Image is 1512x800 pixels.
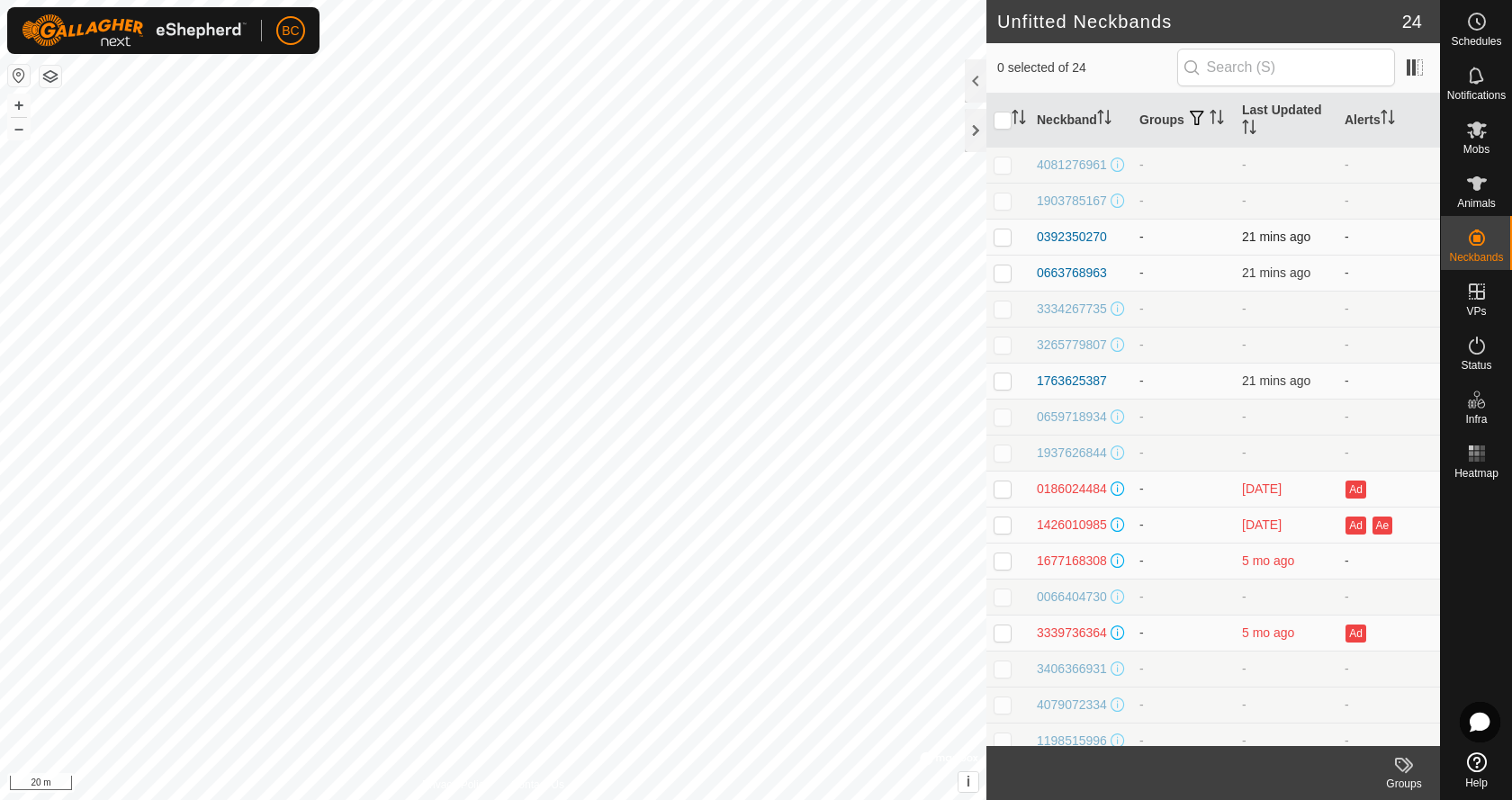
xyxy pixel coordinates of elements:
span: - [1242,193,1246,208]
td: - [1132,615,1235,651]
td: - [1132,219,1235,255]
span: - [1242,157,1246,172]
a: Help [1441,745,1512,796]
p-sorticon: Activate to sort [1012,112,1026,127]
td: - [1132,651,1235,687]
button: i [958,772,978,792]
div: 4079072334 [1037,696,1107,715]
a: Contact Us [511,777,564,793]
button: + [8,94,30,116]
span: - [1242,445,1246,460]
td: - [1337,543,1440,579]
span: Infra [1465,414,1487,425]
span: Notifications [1447,90,1506,101]
span: - [1242,589,1246,604]
span: VPs [1466,306,1486,317]
td: - [1337,435,1440,471]
td: - [1132,399,1235,435]
span: 22 Aug 2025, 4:32 pm [1242,517,1282,532]
div: 3334267735 [1037,300,1107,319]
button: Ad [1345,481,1365,499]
td: - [1132,723,1235,759]
button: Ae [1372,517,1392,535]
td: - [1337,363,1440,399]
th: Groups [1132,94,1235,148]
td: - [1132,255,1235,291]
span: Animals [1457,198,1496,209]
td: - [1132,291,1235,327]
span: 22 Aug 2025, 5:32 pm [1242,481,1282,496]
th: Neckband [1030,94,1132,148]
span: - [1242,661,1246,676]
span: i [967,774,970,789]
a: Privacy Policy [422,777,490,793]
button: – [8,118,30,139]
td: - [1132,327,1235,363]
div: 3265779807 [1037,336,1107,355]
div: 1937626844 [1037,444,1107,463]
input: Search (S) [1177,49,1395,86]
div: 0392350270 [1037,228,1107,247]
span: 25 Feb 2025, 11:02 am [1242,625,1294,640]
p-sorticon: Activate to sort [1097,112,1111,127]
p-sorticon: Activate to sort [1381,112,1395,127]
td: - [1132,687,1235,723]
td: - [1337,723,1440,759]
td: - [1132,147,1235,183]
span: - [1242,409,1246,424]
span: - [1242,697,1246,712]
span: Schedules [1451,36,1501,47]
div: 1903785167 [1037,192,1107,211]
div: 0186024484 [1037,480,1107,499]
span: 24 [1402,8,1422,35]
h2: Unfitted Neckbands [997,11,1402,32]
td: - [1337,651,1440,687]
td: - [1132,507,1235,543]
div: 3339736364 [1037,624,1107,643]
td: - [1132,435,1235,471]
td: - [1337,255,1440,291]
td: - [1132,579,1235,615]
td: - [1337,579,1440,615]
div: Groups [1368,776,1440,792]
td: - [1132,363,1235,399]
div: 3406366931 [1037,660,1107,679]
span: - [1242,301,1246,316]
td: - [1132,543,1235,579]
td: - [1337,147,1440,183]
td: - [1337,687,1440,723]
span: 24 Aug 2025, 1:32 pm [1242,229,1310,244]
div: 1426010985 [1037,516,1107,535]
span: 24 Aug 2025, 1:32 pm [1242,265,1310,280]
button: Ad [1345,625,1365,643]
div: 0066404730 [1037,588,1107,607]
button: Map Layers [40,66,61,87]
td: - [1337,399,1440,435]
span: 24 Aug 2025, 1:32 pm [1242,373,1310,388]
button: Reset Map [8,65,30,86]
div: 1763625387 [1037,372,1107,391]
span: Help [1465,778,1488,788]
span: Neckbands [1449,252,1503,263]
th: Last Updated [1235,94,1337,148]
td: - [1132,471,1235,507]
span: - [1242,337,1246,352]
div: 1677168308 [1037,552,1107,571]
span: BC [282,22,299,40]
span: Status [1461,360,1491,371]
span: 25 Feb 2025, 11:02 am [1242,553,1294,568]
td: - [1337,219,1440,255]
div: 4081276961 [1037,156,1107,175]
img: Gallagher Logo [22,14,247,47]
th: Alerts [1337,94,1440,148]
td: - [1337,327,1440,363]
p-sorticon: Activate to sort [1210,112,1224,127]
td: - [1337,183,1440,219]
div: 0659718934 [1037,408,1107,427]
td: - [1132,183,1235,219]
div: 0663768963 [1037,264,1107,283]
p-sorticon: Activate to sort [1242,122,1256,137]
td: - [1337,291,1440,327]
div: 1198515996 [1037,732,1107,751]
span: 0 selected of 24 [997,58,1177,77]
